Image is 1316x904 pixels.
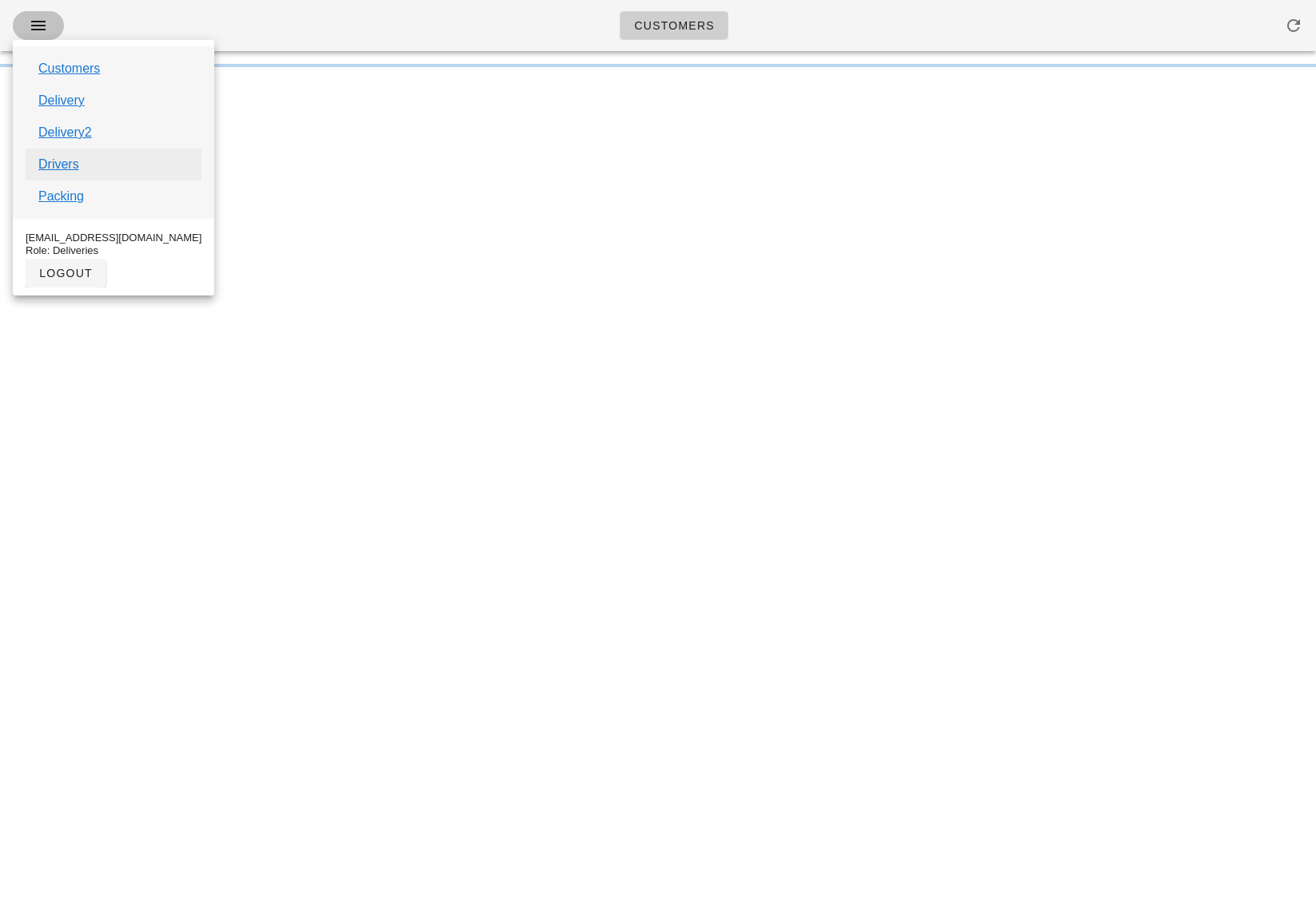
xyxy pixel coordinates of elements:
button: logout [26,259,106,287]
a: Delivery [38,91,85,110]
a: Customers [620,11,728,40]
div: Role: Deliveries [26,244,201,257]
div: [EMAIL_ADDRESS][DOMAIN_NAME] [26,232,201,244]
span: logout [38,267,93,280]
a: Packing [38,187,84,206]
a: Delivery2 [38,123,92,142]
a: Drivers [38,155,79,174]
a: Customers [38,59,100,78]
span: Customers [633,19,715,32]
